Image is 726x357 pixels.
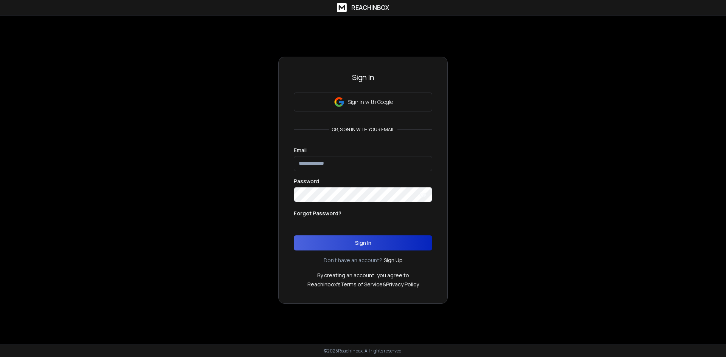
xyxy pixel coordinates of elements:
[348,98,393,106] p: Sign in with Google
[294,210,341,217] p: Forgot Password?
[340,281,383,288] a: Terms of Service
[294,93,432,111] button: Sign in with Google
[329,127,397,133] p: or, sign in with your email
[351,3,389,12] h1: ReachInbox
[294,72,432,83] h3: Sign In
[324,348,403,354] p: © 2025 Reachinbox. All rights reserved.
[294,148,307,153] label: Email
[337,3,389,12] a: ReachInbox
[384,257,403,264] a: Sign Up
[294,235,432,250] button: Sign In
[317,272,409,279] p: By creating an account, you agree to
[294,179,319,184] label: Password
[307,281,419,288] p: ReachInbox's &
[386,281,419,288] a: Privacy Policy
[324,257,382,264] p: Don't have an account?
